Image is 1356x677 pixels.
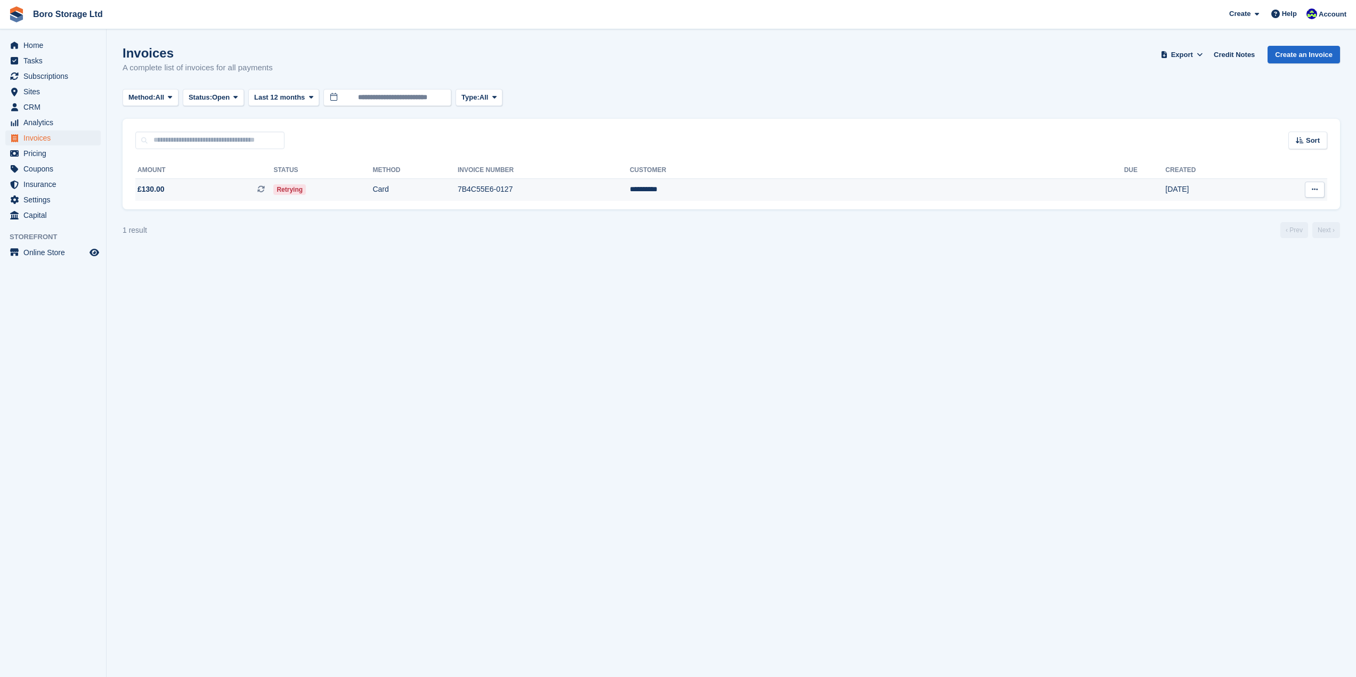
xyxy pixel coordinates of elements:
span: Sort [1306,135,1320,146]
span: Account [1319,9,1346,20]
span: All [480,92,489,103]
span: Status: [189,92,212,103]
a: menu [5,208,101,223]
th: Customer [630,162,1124,179]
img: Tobie Hillier [1306,9,1317,19]
span: £130.00 [137,184,165,195]
th: Created [1165,162,1258,179]
th: Method [372,162,457,179]
a: Credit Notes [1209,46,1259,63]
th: Invoice Number [458,162,630,179]
a: Next [1312,222,1340,238]
a: menu [5,245,101,260]
a: menu [5,115,101,130]
span: Invoices [23,130,87,145]
span: Capital [23,208,87,223]
h1: Invoices [123,46,273,60]
span: Analytics [23,115,87,130]
button: Export [1158,46,1205,63]
td: [DATE] [1165,178,1258,201]
span: Insurance [23,177,87,192]
a: menu [5,84,101,99]
span: Last 12 months [254,92,305,103]
button: Status: Open [183,89,244,107]
a: Preview store [88,246,101,259]
span: Method: [128,92,156,103]
a: menu [5,161,101,176]
button: Method: All [123,89,178,107]
span: Online Store [23,245,87,260]
span: Help [1282,9,1297,19]
th: Amount [135,162,273,179]
a: Create an Invoice [1268,46,1340,63]
a: menu [5,53,101,68]
a: menu [5,69,101,84]
span: Export [1171,50,1193,60]
span: All [156,92,165,103]
button: Last 12 months [248,89,319,107]
img: stora-icon-8386f47178a22dfd0bd8f6a31ec36ba5ce8667c1dd55bd0f319d3a0aa187defe.svg [9,6,25,22]
span: Create [1229,9,1251,19]
span: Subscriptions [23,69,87,84]
nav: Page [1278,222,1342,238]
td: Card [372,178,457,201]
a: menu [5,192,101,207]
a: Previous [1280,222,1308,238]
a: menu [5,38,101,53]
span: Storefront [10,232,106,242]
a: menu [5,177,101,192]
a: menu [5,130,101,145]
button: Type: All [456,89,502,107]
span: Tasks [23,53,87,68]
span: CRM [23,100,87,115]
td: 7B4C55E6-0127 [458,178,630,201]
span: Settings [23,192,87,207]
span: Coupons [23,161,87,176]
a: Boro Storage Ltd [29,5,107,23]
span: Sites [23,84,87,99]
th: Status [273,162,372,179]
th: Due [1124,162,1166,179]
span: Open [212,92,230,103]
div: 1 result [123,225,147,236]
span: Pricing [23,146,87,161]
p: A complete list of invoices for all payments [123,62,273,74]
a: menu [5,146,101,161]
span: Retrying [273,184,306,195]
a: menu [5,100,101,115]
span: Home [23,38,87,53]
span: Type: [461,92,480,103]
